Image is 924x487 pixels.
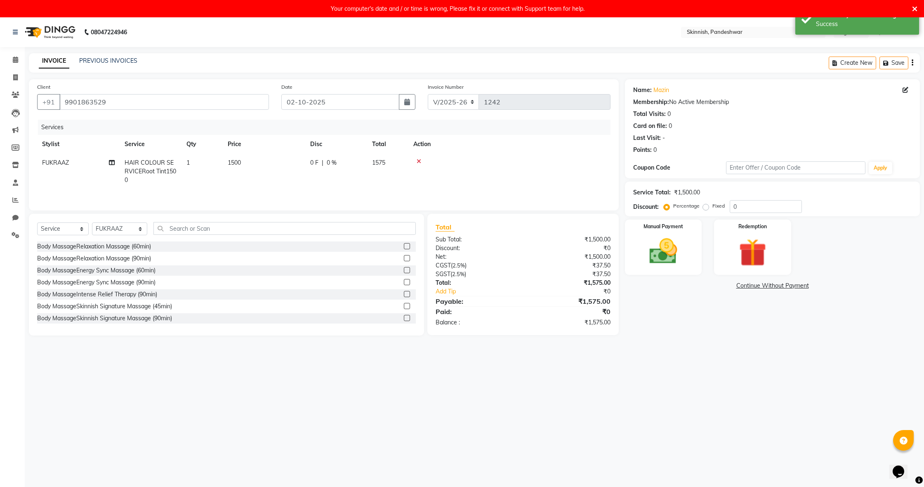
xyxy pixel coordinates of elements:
div: 0 [653,146,657,154]
a: Mazin [653,86,669,95]
span: FUKRAAZ [42,159,69,166]
div: No Active Membership [633,98,912,106]
span: 0 % [327,158,337,167]
span: | [322,158,323,167]
label: Manual Payment [643,223,683,230]
th: Service [120,135,181,154]
div: Sub Total: [429,235,523,244]
div: Card on file: [633,122,667,130]
button: +91 [37,94,60,110]
span: 1500 [228,159,241,166]
span: Total [436,223,455,232]
div: Body MassageEnergy Sync Massage (90min) [37,278,156,287]
span: CGST [436,262,451,269]
div: ₹0 [539,287,617,296]
th: Action [408,135,610,154]
iframe: chat widget [889,454,916,479]
th: Qty [181,135,223,154]
a: PREVIOUS INVOICES [79,57,137,64]
span: SGST [436,270,450,278]
input: Search or Scan [153,222,416,235]
div: Body MassageRelaxation Massage (60min) [37,242,151,251]
div: ₹1,500.00 [523,253,617,261]
div: ( ) [429,270,523,279]
span: 2.5% [453,262,465,269]
div: ₹1,575.00 [523,279,617,287]
span: 0 F [310,158,318,167]
div: Total: [429,279,523,287]
div: Membership: [633,98,669,106]
div: Your computer's date and / or time is wrong, Please fix it or connect with Support team for help. [331,3,585,14]
div: ₹0 [523,244,617,253]
div: Total Visits: [633,110,666,118]
div: Body MassageRelaxation Massage (90min) [37,254,151,263]
div: Payable: [429,296,523,306]
label: Invoice Number [428,83,464,91]
b: 08047224946 [91,21,127,44]
img: _cash.svg [641,235,686,267]
th: Price [223,135,305,154]
div: ₹37.50 [523,261,617,270]
div: Body MassageSkinnish Signature Massage (45min) [37,302,172,311]
button: Create New [829,57,876,69]
span: 2.5% [452,271,464,277]
div: Paid: [429,307,523,317]
div: Success [816,20,913,28]
div: ₹37.50 [523,270,617,279]
span: 1575 [372,159,385,166]
label: Fixed [712,202,725,210]
label: Client [37,83,50,91]
div: Discount: [429,244,523,253]
label: Redemption [738,223,767,230]
div: Services [38,120,617,135]
div: Coupon Code [633,163,726,172]
span: HAIR COLOUR SERVICERoot Tint1500 [125,159,176,184]
div: - [662,134,665,142]
div: Body MassageEnergy Sync Massage (60min) [37,266,156,275]
a: Add Tip [429,287,539,296]
a: INVOICE [39,54,69,69]
a: Continue Without Payment [627,281,918,290]
th: Disc [305,135,367,154]
input: Search by Name/Mobile/Email/Code [59,94,269,110]
input: Enter Offer / Coupon Code [726,161,865,174]
div: 0 [669,122,672,130]
th: Total [367,135,408,154]
div: ₹1,500.00 [523,235,617,244]
div: Balance : [429,318,523,327]
div: 0 [667,110,671,118]
label: Percentage [673,202,700,210]
div: Body MassageSkinnish Signature Massage (90min) [37,314,172,323]
div: ₹1,575.00 [523,296,617,306]
div: Service Total: [633,188,671,197]
div: ( ) [429,261,523,270]
button: Save [879,57,908,69]
span: 1 [186,159,190,166]
div: Last Visit: [633,134,661,142]
img: logo [21,21,78,44]
div: Points: [633,146,652,154]
div: Net: [429,253,523,261]
div: Body MassageIntense Relief Therapy (90min) [37,290,157,299]
th: Stylist [37,135,120,154]
div: ₹0 [523,307,617,317]
button: Apply [869,162,892,174]
div: ₹1,500.00 [674,188,700,197]
label: Date [281,83,292,91]
div: Discount: [633,203,659,211]
div: ₹1,575.00 [523,318,617,327]
div: Name: [633,86,652,95]
img: _gift.svg [730,235,775,270]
